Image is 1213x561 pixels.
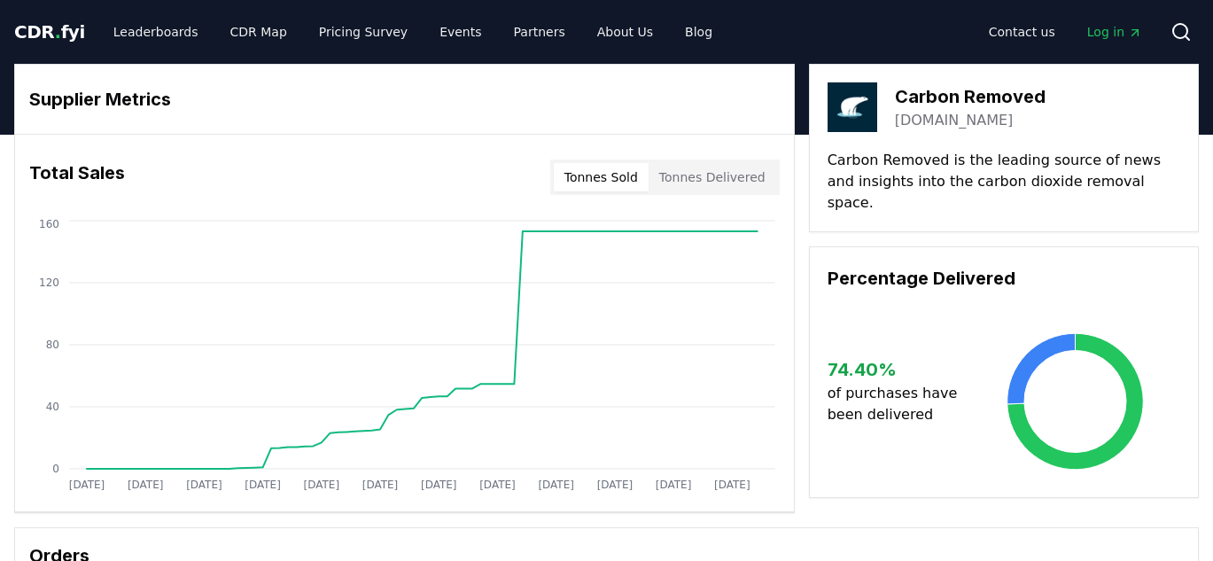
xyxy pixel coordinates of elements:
a: Contact us [975,16,1069,48]
a: CDR Map [216,16,301,48]
h3: Carbon Removed [895,83,1046,110]
p: of purchases have been delivered [828,383,970,425]
img: Carbon Removed-logo [828,82,877,132]
tspan: [DATE] [69,479,105,491]
h3: 74.40 % [828,356,970,383]
tspan: [DATE] [656,479,692,491]
span: CDR fyi [14,21,85,43]
tspan: 160 [39,218,59,230]
h3: Percentage Delivered [828,265,1180,292]
h3: Supplier Metrics [29,86,780,113]
tspan: 120 [39,277,59,289]
a: Leaderboards [99,16,213,48]
tspan: 0 [52,463,59,475]
h3: Total Sales [29,160,125,195]
tspan: [DATE] [362,479,399,491]
a: Log in [1073,16,1156,48]
tspan: [DATE] [597,479,634,491]
tspan: [DATE] [186,479,222,491]
tspan: [DATE] [538,479,574,491]
button: Tonnes Sold [554,163,649,191]
tspan: 80 [46,339,59,351]
nav: Main [975,16,1156,48]
a: Partners [500,16,579,48]
a: CDR.fyi [14,19,85,44]
span: Log in [1087,23,1142,41]
a: About Us [583,16,667,48]
a: Blog [671,16,727,48]
a: [DOMAIN_NAME] [895,110,1014,131]
tspan: [DATE] [479,479,516,491]
tspan: [DATE] [128,479,164,491]
button: Tonnes Delivered [649,163,776,191]
tspan: [DATE] [245,479,281,491]
span: . [55,21,61,43]
a: Pricing Survey [305,16,422,48]
tspan: 40 [46,401,59,413]
tspan: [DATE] [421,479,457,491]
tspan: [DATE] [714,479,750,491]
p: Carbon Removed is the leading source of news and insights into the carbon dioxide removal space. [828,150,1180,214]
tspan: [DATE] [304,479,340,491]
a: Events [425,16,495,48]
nav: Main [99,16,727,48]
